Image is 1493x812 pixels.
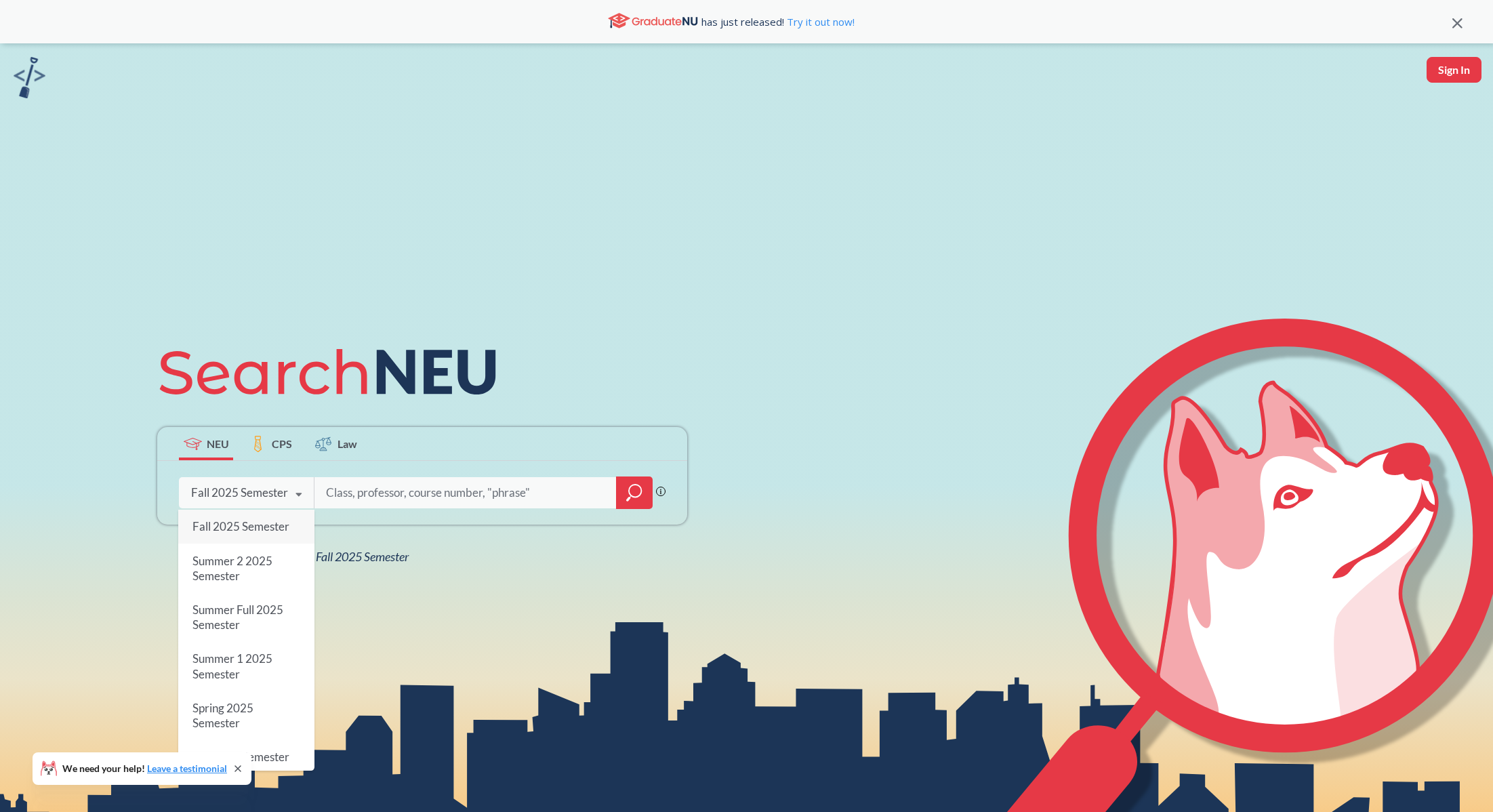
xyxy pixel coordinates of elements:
[14,57,45,102] a: sandbox logo
[14,57,45,98] img: sandbox logo
[290,549,409,564] span: NEU Fall 2025 Semester
[784,15,855,28] a: Try it out now!
[192,701,253,730] span: Spring 2025 Semester
[325,479,607,507] input: Class, professor, course number, "phrase"
[191,485,288,500] div: Fall 2025 Semester
[1427,57,1481,83] button: Sign In
[192,519,289,533] span: Fall 2025 Semester
[147,763,227,774] a: Leave a testimonial
[192,652,272,681] span: Summer 1 2025 Semester
[192,603,283,632] span: Summer Full 2025 Semester
[207,436,229,451] span: NEU
[192,554,272,583] span: Summer 2 2025 Semester
[338,436,357,451] span: Law
[701,14,855,29] span: has just released!
[616,476,653,509] div: magnifying glass
[272,436,292,451] span: CPS
[626,483,642,502] svg: magnifying glass
[192,750,289,765] span: Fall 2024 Semester
[62,764,227,773] span: We need your help!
